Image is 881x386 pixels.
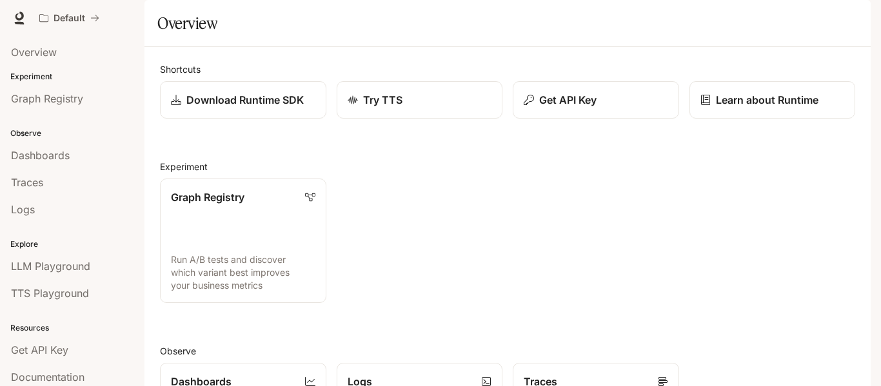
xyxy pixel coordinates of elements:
[539,92,597,108] p: Get API Key
[160,160,855,173] h2: Experiment
[363,92,402,108] p: Try TTS
[716,92,818,108] p: Learn about Runtime
[160,344,855,358] h2: Observe
[160,63,855,76] h2: Shortcuts
[160,81,326,119] a: Download Runtime SDK
[34,5,105,31] button: All workspaces
[54,13,85,24] p: Default
[337,81,503,119] a: Try TTS
[186,92,304,108] p: Download Runtime SDK
[171,189,244,205] p: Graph Registry
[513,81,679,119] button: Get API Key
[157,10,217,36] h1: Overview
[689,81,856,119] a: Learn about Runtime
[160,179,326,303] a: Graph RegistryRun A/B tests and discover which variant best improves your business metrics
[171,253,315,292] p: Run A/B tests and discover which variant best improves your business metrics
